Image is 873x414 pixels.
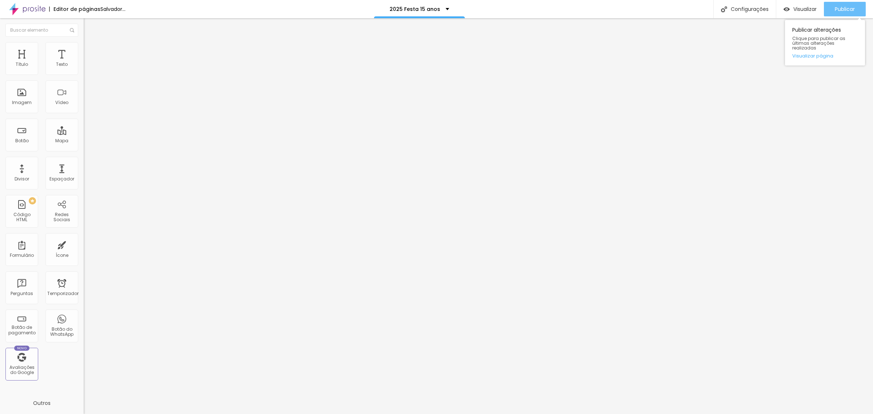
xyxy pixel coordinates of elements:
input: Buscar elemento [5,24,78,37]
font: Texto [56,61,68,67]
a: Visualizar página [792,53,858,58]
font: Redes Sociais [53,211,70,223]
font: Formulário [10,252,34,258]
font: Configurações [731,5,769,13]
font: Outros [33,399,51,407]
font: Botão do WhatsApp [50,326,73,337]
font: Temporizador [47,290,79,296]
font: Visualizar página [792,52,833,59]
font: Ícone [56,252,68,258]
button: Visualizar [776,2,824,16]
font: Código HTML [13,211,31,223]
font: Botão [15,138,29,144]
font: Publicar [835,5,855,13]
img: Ícone [70,28,74,32]
font: Avaliações do Google [9,364,35,375]
font: Divisor [15,176,29,182]
font: Espaçador [49,176,74,182]
font: Visualizar [793,5,817,13]
button: Publicar [824,2,866,16]
font: Salvador... [100,5,125,13]
img: view-1.svg [784,6,790,12]
font: Título [16,61,28,67]
font: Perguntas [11,290,33,296]
font: Editor de páginas [53,5,100,13]
font: Vídeo [55,99,68,106]
font: Publicar alterações [792,26,841,33]
font: Botão de pagamento [8,324,36,335]
font: Novo [17,346,27,350]
img: Ícone [721,6,727,12]
font: Mapa [55,138,68,144]
font: Clique para publicar as últimas alterações realizadas [792,35,845,51]
font: Imagem [12,99,32,106]
iframe: Editor [84,18,873,414]
font: 2025 Festa 15 anos [390,5,440,13]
